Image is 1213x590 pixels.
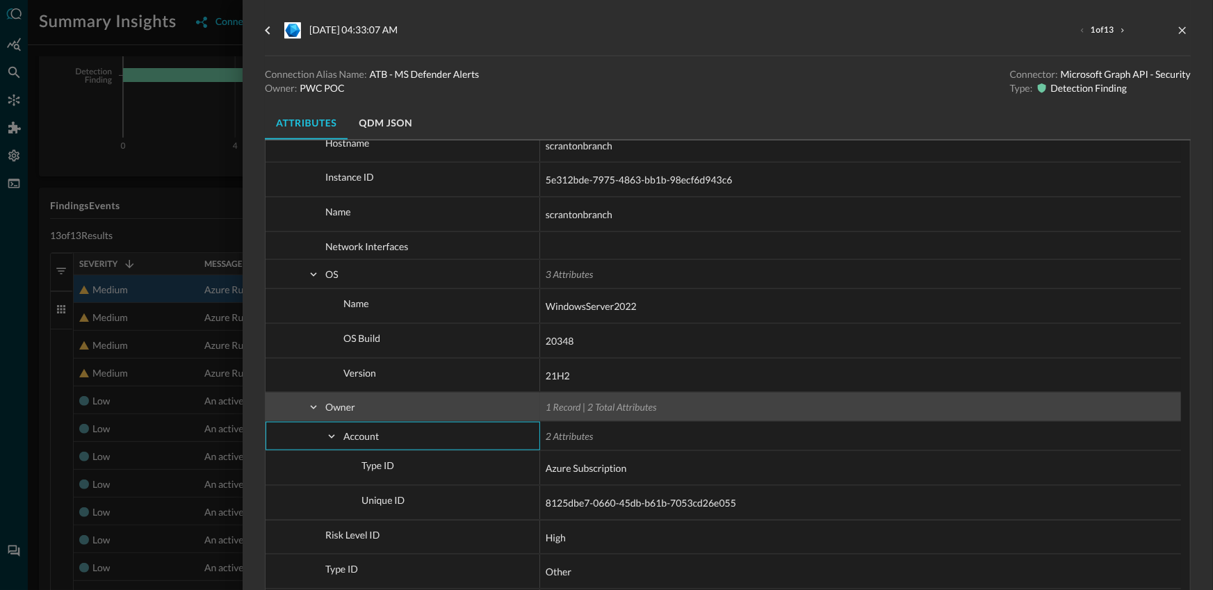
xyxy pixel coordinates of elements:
span: 21H2 [546,368,570,384]
span: OS Build [343,332,380,344]
button: go back [257,19,279,42]
span: Azure Subscription [546,460,626,477]
p: Connection Alias Name: [265,67,367,81]
button: Attributes [265,106,348,140]
span: 2 Attributes [546,430,593,442]
span: Owner [325,401,355,413]
span: scrantonbranch [546,138,612,154]
span: 5e312bde-7975-4863-bb1b-98ecf6d943c6 [546,172,733,188]
span: WindowsServer2022 [546,298,637,315]
p: ATB - MS Defender Alerts [370,67,480,81]
span: 1 Record | 2 Total Attributes [546,401,657,413]
span: OS [325,268,339,280]
span: Risk Level ID [325,529,380,541]
span: Account [343,430,379,442]
span: scrantonbranch [546,206,612,223]
span: Hostname [325,137,369,149]
span: Name [343,297,369,309]
span: 20348 [546,333,574,350]
svg: Microsoft Graph API - Security [284,22,301,39]
span: Type ID [361,459,394,471]
p: Detection Finding [1051,81,1127,95]
span: Instance ID [325,171,374,183]
p: Owner: [265,81,297,95]
span: Type ID [325,563,358,575]
button: QDM JSON [348,106,423,140]
span: 8125dbe7-0660-45db-b61b-7053cd26e055 [546,495,736,511]
span: Network Interfaces [325,240,408,252]
button: close-drawer [1174,22,1191,39]
p: PWC POC [300,81,344,95]
p: Type: [1010,81,1033,95]
p: Microsoft Graph API - Security [1061,67,1191,81]
span: High [546,530,566,546]
span: Name [325,206,351,218]
span: Other [546,564,571,580]
span: 3 Attributes [546,268,593,280]
p: [DATE] 04:33:07 AM [309,22,398,39]
span: Version [343,367,376,379]
button: next result [1116,24,1130,38]
span: 1 of 13 [1091,25,1114,36]
p: Connector: [1010,67,1058,81]
span: Unique ID [361,494,405,506]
